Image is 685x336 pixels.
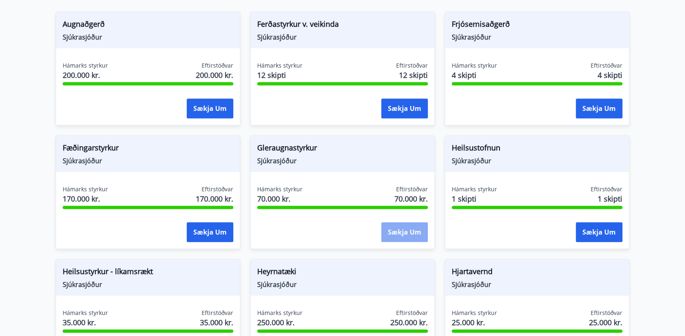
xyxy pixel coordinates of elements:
button: Sækja um [381,222,428,242]
span: Sjúkrasjóður [452,33,622,42]
span: 35.000 kr. [63,317,108,328]
span: Gleraugnastyrkur [257,142,428,156]
span: Sjúkrasjóður [257,280,428,289]
span: Frjósemisaðgerð [452,19,622,33]
span: 12 skipti [257,70,303,80]
span: Hámarks styrkur [63,61,108,70]
span: 25.000 kr. [452,317,497,328]
span: Eftirstöðvar [591,61,622,70]
span: Hámarks styrkur [63,185,108,193]
span: 70.000 kr. [394,193,428,204]
span: Sjúkrasjóður [257,33,428,42]
span: Eftirstöðvar [202,309,233,317]
span: 250.000 kr. [390,317,428,328]
span: Sjúkrasjóður [63,33,233,42]
span: Eftirstöðvar [396,185,428,193]
span: Hámarks styrkur [257,61,303,70]
span: Hámarks styrkur [452,309,497,317]
span: Eftirstöðvar [591,185,622,193]
span: Sjúkrasjóður [63,156,233,165]
button: Sækja um [576,222,622,242]
span: Eftirstöðvar [396,309,428,317]
span: Heyrnatæki [257,266,428,280]
span: Eftirstöðvar [202,185,233,193]
button: Sækja um [381,99,428,118]
span: Heilsustyrkur - líkamsrækt [63,266,233,280]
span: Ferðastyrkur v. veikinda [257,19,428,33]
span: Heilsustofnun [452,142,622,156]
span: 170.000 kr. [63,193,108,204]
span: Fæðingarstyrkur [63,142,233,156]
span: 70.000 kr. [257,193,303,204]
span: 1 skipti [452,193,497,204]
button: Sækja um [187,222,233,242]
span: Hjartavernd [452,266,622,280]
span: 200.000 kr. [63,70,108,80]
span: Sjúkrasjóður [452,280,622,289]
span: 35.000 kr. [200,317,233,328]
span: 25.000 kr. [589,317,622,328]
span: Hámarks styrkur [452,61,497,70]
button: Sækja um [576,99,622,118]
span: Hámarks styrkur [452,185,497,193]
span: 4 skipti [452,70,497,80]
button: Sækja um [187,99,233,118]
span: Hámarks styrkur [257,185,303,193]
span: Hámarks styrkur [257,309,303,317]
span: Hámarks styrkur [63,309,108,317]
span: Sjúkrasjóður [452,156,622,165]
span: 170.000 kr. [196,193,233,204]
span: 250.000 kr. [257,317,303,328]
span: 200.000 kr. [196,70,233,80]
span: Sjúkrasjóður [257,156,428,165]
span: Augnaðgerð [63,19,233,33]
span: 1 skipti [598,193,622,204]
span: Eftirstöðvar [591,309,622,317]
span: Eftirstöðvar [396,61,428,70]
span: 4 skipti [598,70,622,80]
span: Sjúkrasjóður [63,280,233,289]
span: Eftirstöðvar [202,61,233,70]
span: 12 skipti [399,70,428,80]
